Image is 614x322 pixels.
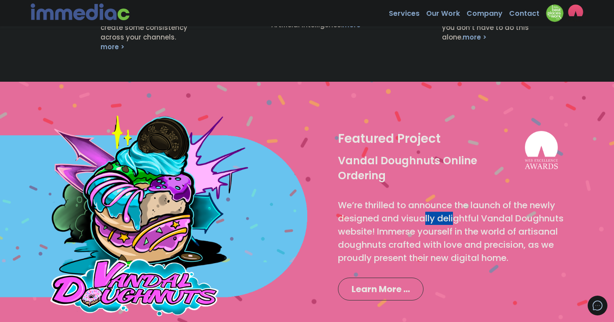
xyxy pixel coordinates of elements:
[31,4,129,20] img: immediac
[467,4,509,18] a: Company
[568,4,583,22] img: logo2_wea_nobg.webp
[101,42,125,52] a: more >
[338,278,424,300] a: Learn More ...
[338,153,518,183] h3: Vandal Doughnuts Online Ordering
[352,283,410,295] span: Learn More ...
[338,131,441,147] h2: Featured Project
[389,4,426,18] a: Services
[509,4,546,18] a: Contact
[463,33,487,42] a: more >
[518,131,565,174] img: logo2_wea_wh_nobg.webp
[338,199,564,264] span: We’re thrilled to announce the launch of the newly designed and visually delightful Vandal Doughn...
[426,4,467,18] a: Our Work
[546,4,564,22] img: Down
